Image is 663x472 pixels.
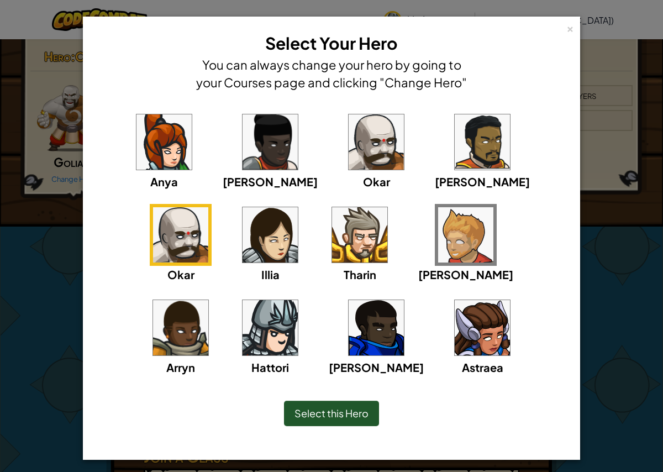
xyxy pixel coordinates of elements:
[566,22,574,33] div: ×
[294,407,369,419] span: Select this Hero
[243,114,298,170] img: portrait.png
[153,207,208,263] img: portrait.png
[261,268,280,281] span: Illia
[462,360,503,374] span: Astraea
[455,114,510,170] img: portrait.png
[349,114,404,170] img: portrait.png
[363,175,390,188] span: Okar
[136,114,192,170] img: portrait.png
[150,175,178,188] span: Anya
[344,268,376,281] span: Tharin
[251,360,289,374] span: Hattori
[153,300,208,355] img: portrait.png
[349,300,404,355] img: portrait.png
[193,31,470,56] h3: Select Your Hero
[418,268,513,281] span: [PERSON_NAME]
[223,175,318,188] span: [PERSON_NAME]
[243,300,298,355] img: portrait.png
[166,360,195,374] span: Arryn
[455,300,510,355] img: portrait.png
[438,207,493,263] img: portrait.png
[243,207,298,263] img: portrait.png
[193,56,470,91] h4: You can always change your hero by going to your Courses page and clicking "Change Hero"
[167,268,194,281] span: Okar
[435,175,530,188] span: [PERSON_NAME]
[329,360,424,374] span: [PERSON_NAME]
[332,207,387,263] img: portrait.png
